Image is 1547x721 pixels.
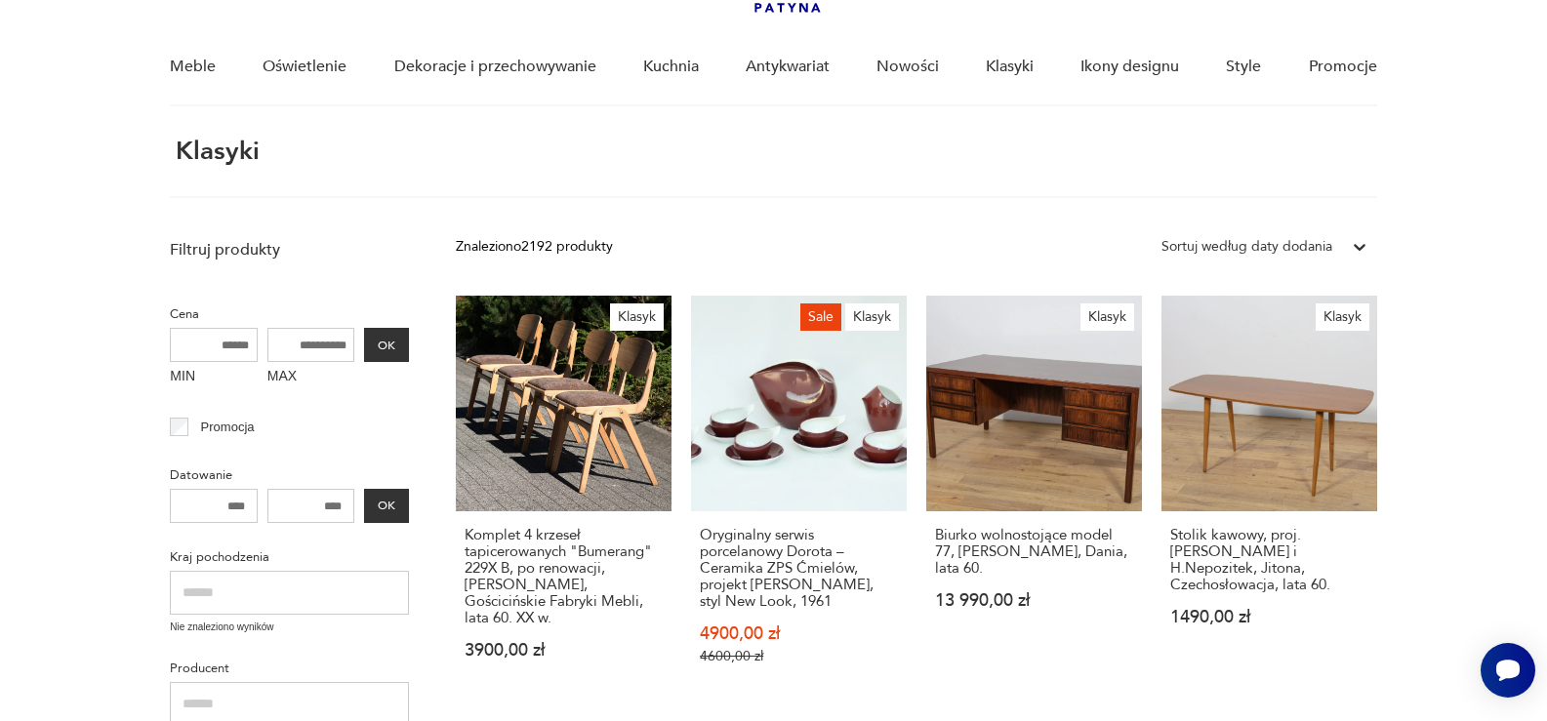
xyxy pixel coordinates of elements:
p: Kraj pochodzenia [170,546,409,568]
p: Filtruj produkty [170,239,409,260]
p: Promocja [201,417,255,438]
p: 4600,00 zł [700,648,898,664]
p: Nie znaleziono wyników [170,620,409,635]
div: Znaleziono 2192 produkty [456,236,613,258]
label: MAX [267,362,355,393]
a: KlasykBiurko wolnostojące model 77, Omann Jun, Dania, lata 60.Biurko wolnostojące model 77, [PERS... [926,296,1142,702]
a: Style [1226,29,1261,104]
p: 1490,00 zł [1170,609,1368,625]
p: 3900,00 zł [465,642,663,659]
a: Antykwariat [746,29,830,104]
h3: Oryginalny serwis porcelanowy Dorota – Ceramika ZPS Ćmielów, projekt [PERSON_NAME], styl New Look... [700,527,898,610]
a: Klasyki [986,29,1034,104]
h3: Komplet 4 krzeseł tapicerowanych "Bumerang" 229X B, po renowacji, [PERSON_NAME], Gościcińskie Fab... [465,527,663,626]
a: Meble [170,29,216,104]
a: SaleKlasykOryginalny serwis porcelanowy Dorota – Ceramika ZPS Ćmielów, projekt Lubomir Tomaszewsk... [691,296,907,702]
h3: Stolik kawowy, proj. [PERSON_NAME] i H.Nepozitek, Jitona, Czechosłowacja, lata 60. [1170,527,1368,593]
button: OK [364,489,409,523]
p: 13 990,00 zł [935,592,1133,609]
a: KlasykStolik kawowy, proj. B. Landsman i H.Nepozitek, Jitona, Czechosłowacja, lata 60.Stolik kawo... [1161,296,1377,702]
a: Dekoracje i przechowywanie [394,29,596,104]
a: Nowości [876,29,939,104]
h3: Biurko wolnostojące model 77, [PERSON_NAME], Dania, lata 60. [935,527,1133,577]
a: Ikony designu [1080,29,1179,104]
a: Oświetlenie [263,29,346,104]
p: Datowanie [170,464,409,486]
button: OK [364,328,409,362]
p: Producent [170,658,409,679]
a: Kuchnia [643,29,699,104]
h1: Klasyki [170,138,260,165]
a: Promocje [1309,29,1377,104]
p: 4900,00 zł [700,625,898,642]
label: MIN [170,362,258,393]
p: Cena [170,303,409,325]
div: Sortuj według daty dodania [1161,236,1332,258]
a: KlasykKomplet 4 krzeseł tapicerowanych "Bumerang" 229X B, po renowacji, R.Kulm, Gościcińskie Fabr... [456,296,672,702]
iframe: Smartsupp widget button [1481,643,1535,698]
